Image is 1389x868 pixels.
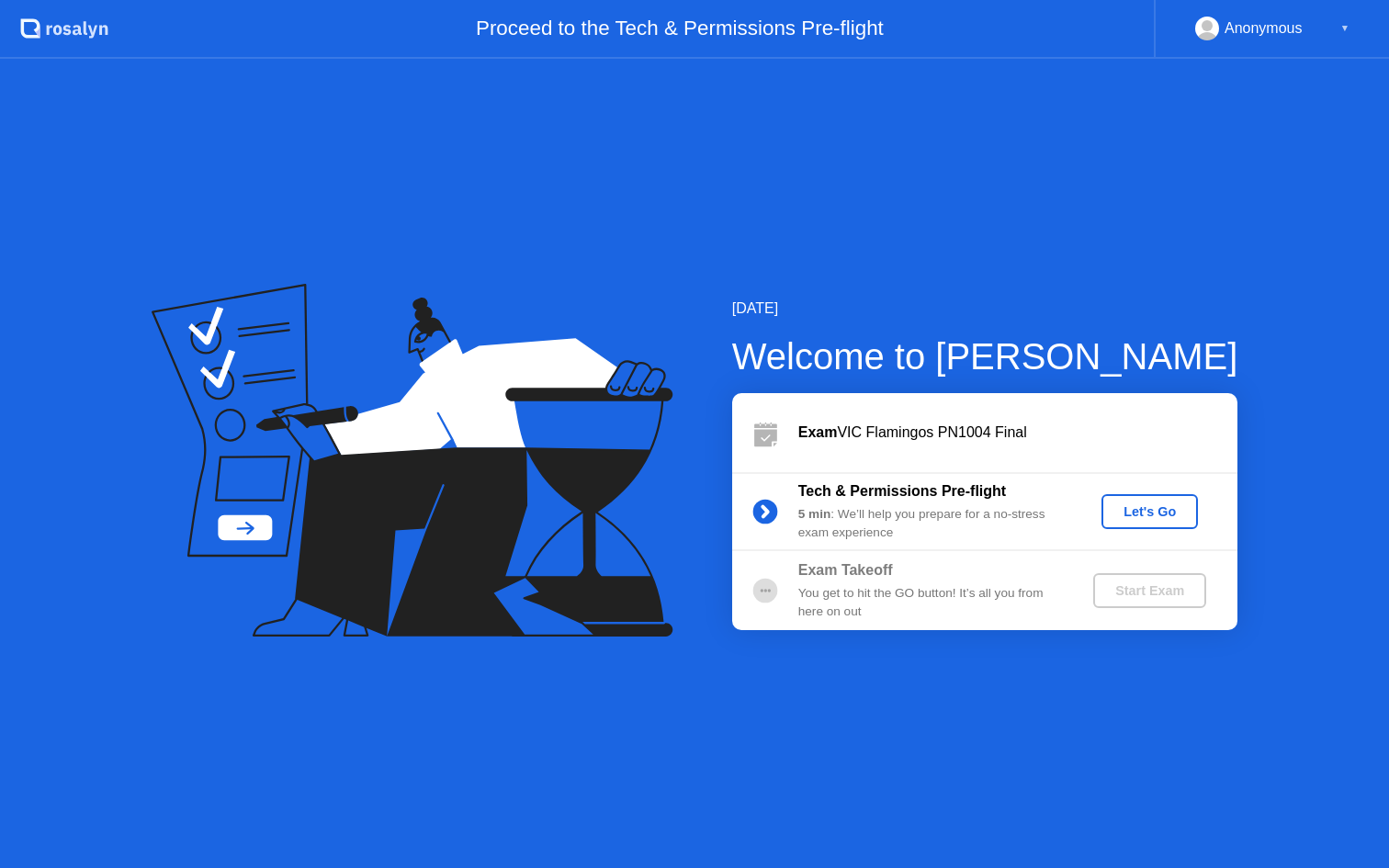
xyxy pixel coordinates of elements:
div: VIC Flamingos PN1004 Final [798,422,1237,444]
div: Anonymous [1225,17,1303,40]
div: ▼ [1340,17,1349,40]
div: Welcome to [PERSON_NAME] [732,329,1238,384]
div: [DATE] [732,298,1238,320]
b: Exam Takeoff [798,562,893,578]
b: Tech & Permissions Pre-flight [798,483,1006,499]
div: You get to hit the GO button! It’s all you from here on out [798,584,1063,622]
button: Let's Go [1101,494,1198,529]
button: Start Exam [1093,573,1206,608]
div: Start Exam [1101,583,1199,598]
div: : We’ll help you prepare for a no-stress exam experience [798,505,1063,543]
b: 5 min [798,507,831,521]
b: Exam [798,424,838,440]
div: Let's Go [1109,504,1191,519]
